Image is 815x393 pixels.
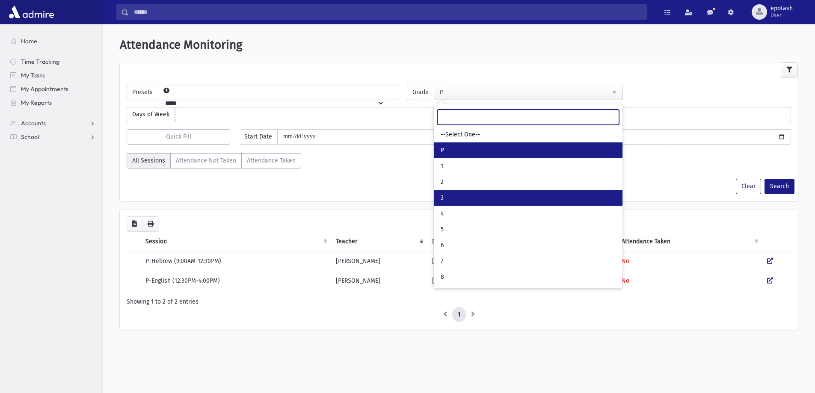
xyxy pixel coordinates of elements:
[239,129,278,145] span: Start Date
[427,251,509,271] td: [DATE]
[437,109,619,125] input: Search
[21,99,52,106] span: My Reports
[140,251,331,271] td: P-Hebrew (9:00AM-12:30PM)
[3,34,102,48] a: Home
[441,257,443,266] span: 7
[452,307,466,322] a: 1
[3,116,102,130] a: Accounts
[3,96,102,109] a: My Reports
[434,85,622,100] button: P
[616,251,762,271] td: No
[127,153,301,172] div: AttTaken
[441,273,444,281] span: 8
[170,153,242,168] label: Attendance Not Taken
[736,179,761,194] button: Clear
[142,216,159,232] button: Print
[127,107,175,122] span: Days of Week
[3,68,102,82] a: My Tasks
[331,271,427,290] td: [PERSON_NAME]
[441,241,444,250] span: 6
[441,130,480,139] span: --Select One--
[771,12,793,19] span: User
[127,216,142,232] button: CSV
[331,232,427,251] th: Teacher: activate to sort column ascending
[140,232,331,251] th: Session: activate to sort column ascending
[140,271,331,290] td: P-English (12:30PM-4:00PM)
[129,4,646,20] input: Search
[616,232,762,251] th: Attendance Taken: activate to sort column ascending
[331,251,427,271] td: [PERSON_NAME]
[441,178,444,186] span: 2
[21,119,46,127] span: Accounts
[241,153,301,168] label: Attendance Taken
[441,162,443,171] span: 1
[21,133,39,141] span: School
[441,210,444,218] span: 4
[441,194,444,202] span: 3
[127,129,230,145] button: Quick Fill
[3,130,102,144] a: School
[7,3,56,21] img: AdmirePro
[427,271,509,290] td: [DATE]
[166,133,191,140] span: Quick Fill
[120,38,243,52] span: Attendance Monitoring
[127,297,791,306] div: Showing 1 to 2 of 2 entries
[127,85,158,100] span: Presets
[3,55,102,68] a: Time Tracking
[427,232,509,251] th: Date: activate to sort column ascending
[771,5,793,12] span: epotash
[21,37,37,45] span: Home
[3,82,102,96] a: My Appointments
[21,85,68,93] span: My Appointments
[21,71,45,79] span: My Tasks
[441,225,444,234] span: 5
[441,146,444,155] span: P
[127,153,171,168] label: All Sessions
[616,271,762,290] td: No
[439,88,610,97] div: P
[765,179,794,194] button: Search
[407,85,434,100] span: Grade
[21,58,59,65] span: Time Tracking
